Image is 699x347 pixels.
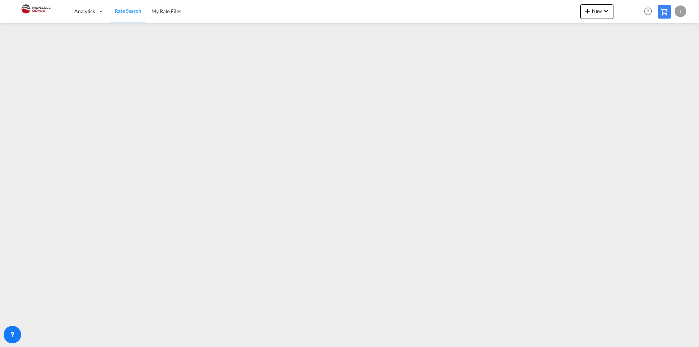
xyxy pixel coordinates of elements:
[675,5,686,17] div: J
[642,5,658,18] div: Help
[74,8,95,15] span: Analytics
[115,8,141,14] span: Rate Search
[602,7,611,15] md-icon: icon-chevron-down
[11,3,60,20] img: 5c2b1670644e11efba44c1e626d722bd.JPG
[583,8,611,14] span: New
[151,8,181,14] span: My Rate Files
[642,5,654,17] span: Help
[583,7,592,15] md-icon: icon-plus 400-fg
[580,4,613,19] button: icon-plus 400-fgNewicon-chevron-down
